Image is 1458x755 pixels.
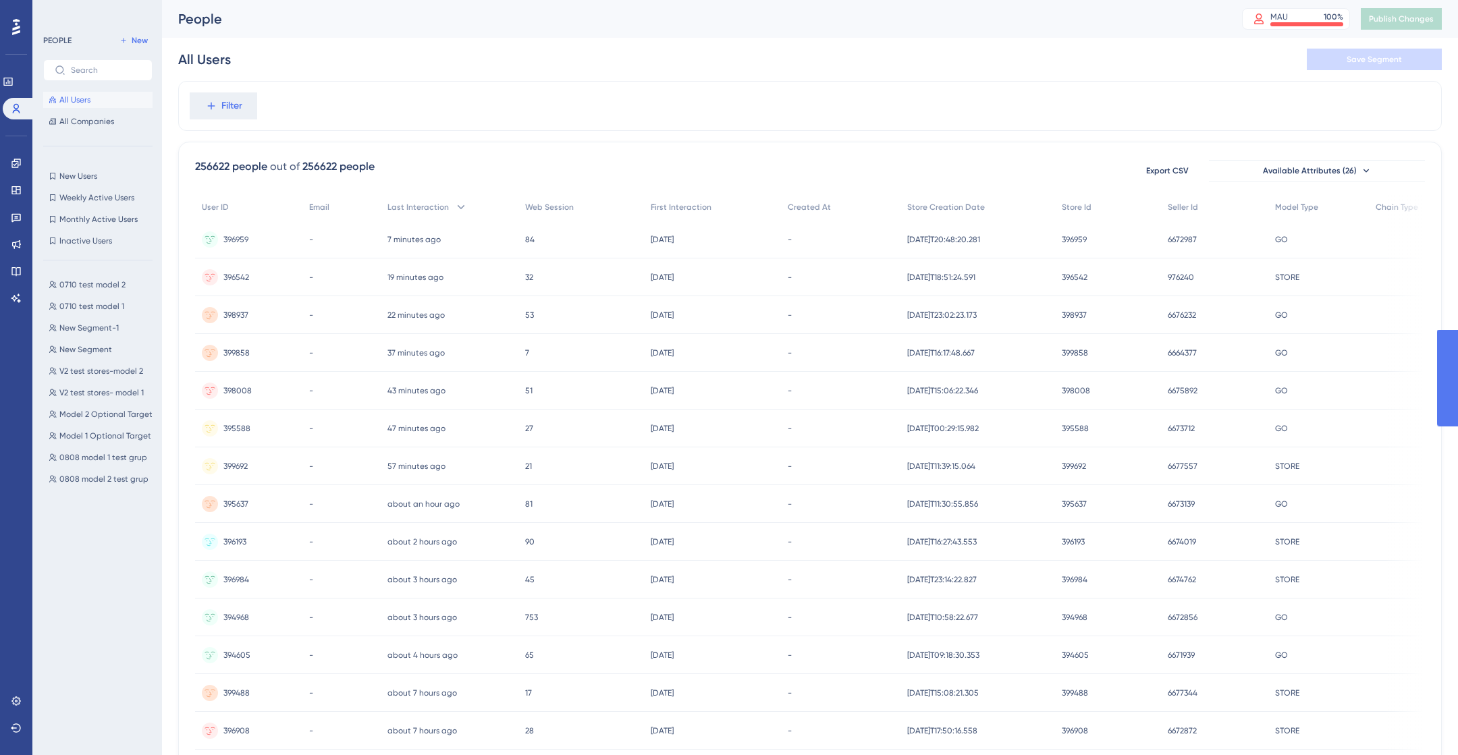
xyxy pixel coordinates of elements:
[43,35,72,46] div: PEOPLE
[1062,725,1088,736] span: 396908
[651,613,674,622] time: [DATE]
[309,574,313,585] span: -
[1168,272,1194,283] span: 976240
[651,273,674,282] time: [DATE]
[221,98,242,114] span: Filter
[1168,461,1197,472] span: 6677557
[788,499,792,509] span: -
[1062,310,1087,320] span: 398937
[309,650,313,661] span: -
[309,461,313,472] span: -
[223,688,250,698] span: 399488
[223,347,250,358] span: 399858
[1168,688,1197,698] span: 6677344
[907,725,977,736] span: [DATE]T17:50:16.558
[907,202,985,213] span: Store Creation Date
[387,386,446,395] time: 43 minutes ago
[788,423,792,434] span: -
[651,688,674,698] time: [DATE]
[788,272,792,283] span: -
[223,385,252,396] span: 398008
[59,192,134,203] span: Weekly Active Users
[788,385,792,396] span: -
[387,462,446,471] time: 57 minutes ago
[1275,423,1288,434] span: GO
[59,323,119,333] span: New Segment-1
[59,387,144,398] span: V2 test stores- model 1
[59,301,124,312] span: 0710 test model 1
[525,574,535,585] span: 45
[1062,272,1087,283] span: 396542
[223,536,246,547] span: 396193
[223,725,250,736] span: 396908
[223,612,249,623] span: 394968
[43,341,161,358] button: New Segment
[43,298,161,314] button: 0710 test model 1
[1168,385,1197,396] span: 6675892
[309,423,313,434] span: -
[309,234,313,245] span: -
[43,211,153,227] button: Monthly Active Users
[387,537,457,547] time: about 2 hours ago
[43,277,161,293] button: 0710 test model 2
[1168,650,1195,661] span: 6671939
[1062,202,1091,213] span: Store Id
[387,310,445,320] time: 22 minutes ago
[788,234,792,245] span: -
[1275,385,1288,396] span: GO
[1270,11,1288,22] div: MAU
[387,348,445,358] time: 37 minutes ago
[387,575,457,584] time: about 3 hours ago
[788,612,792,623] span: -
[223,461,248,472] span: 399692
[788,574,792,585] span: -
[651,726,674,735] time: [DATE]
[387,688,457,698] time: about 7 hours ago
[1062,650,1089,661] span: 394605
[907,461,975,472] span: [DATE]T11:39:15.064
[387,650,458,660] time: about 4 hours ago
[907,423,979,434] span: [DATE]T00:29:15.982
[525,612,538,623] span: 753
[309,347,313,358] span: -
[59,235,112,246] span: Inactive Users
[788,347,792,358] span: -
[907,536,977,547] span: [DATE]T16:27:43.553
[525,650,534,661] span: 65
[1062,423,1089,434] span: 395588
[178,9,1208,28] div: People
[1168,423,1195,434] span: 6673712
[1133,160,1201,181] button: Export CSV
[525,725,534,736] span: 28
[59,474,148,484] span: 0808 model 2 test grup
[43,363,161,379] button: V2 test stores-model 2
[309,310,313,320] span: -
[525,347,529,358] span: 7
[43,190,153,206] button: Weekly Active Users
[387,424,446,433] time: 47 minutes ago
[59,214,138,225] span: Monthly Active Users
[309,612,313,623] span: -
[223,574,249,585] span: 396984
[43,449,161,466] button: 0808 model 1 test grup
[178,50,231,69] div: All Users
[651,462,674,471] time: [DATE]
[651,310,674,320] time: [DATE]
[387,613,457,622] time: about 3 hours ago
[59,279,126,290] span: 0710 test model 2
[788,650,792,661] span: -
[1168,499,1195,509] span: 6673139
[309,688,313,698] span: -
[1168,234,1197,245] span: 6672987
[1275,650,1288,661] span: GO
[59,452,147,463] span: 0808 model 1 test grup
[195,159,267,175] div: 256622 people
[525,234,535,245] span: 84
[59,344,112,355] span: New Segment
[43,320,161,336] button: New Segment-1
[1361,8,1442,30] button: Publish Changes
[651,575,674,584] time: [DATE]
[387,235,441,244] time: 7 minutes ago
[43,168,153,184] button: New Users
[223,272,249,283] span: 396542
